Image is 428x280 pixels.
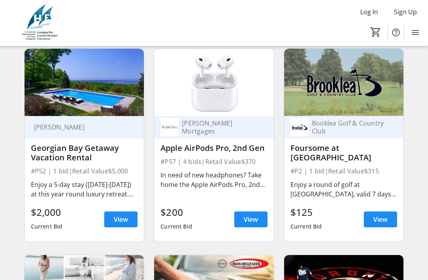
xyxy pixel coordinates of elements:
img: Booklea Golf & Country Club [290,118,309,136]
span: Log In [360,7,378,17]
div: #P57 | 4 bids | Retail Value $370 [160,156,267,167]
div: [PERSON_NAME] [31,123,128,131]
div: Current Bid [290,219,322,234]
div: Apple AirPods Pro, 2nd Gen [160,143,267,153]
span: View [373,215,388,224]
img: Georgian Bay Getaway Vacation Rental [25,49,144,116]
div: Enjoy a 5-day stay ([DATE]-[DATE]) at this year round luxury retreat. Furnished and designed for ... [31,180,138,199]
span: Sign Up [394,7,417,17]
a: View [364,211,397,227]
div: [PERSON_NAME] Mortgages [179,119,258,135]
img: Rachel Adams Mortgages [160,118,179,136]
button: Help [388,25,404,40]
div: Booklea Golf & Country Club [309,119,388,135]
span: View [244,215,258,224]
img: Foursome at Brooklea Golf & Country Club [284,49,404,116]
div: Georgian Bay Getaway Vacation Rental [31,143,138,162]
div: #P52 | 1 bid | Retail Value $5,000 [31,166,138,177]
div: #P2 | 1 bid | Retail Value $315 [290,166,397,177]
a: View [234,211,267,227]
div: Current Bid [31,219,63,234]
button: Sign Up [388,6,423,18]
div: Current Bid [160,219,192,234]
img: Georgian Bay General Hospital Foundation's Logo [5,3,75,43]
span: View [114,215,128,224]
div: Foursome at [GEOGRAPHIC_DATA] [290,143,397,162]
a: View [104,211,138,227]
div: $200 [160,205,192,219]
div: Enjoy a round of golf at [GEOGRAPHIC_DATA], valid 7 days a week with shared power carts. Expires ... [290,180,397,199]
div: $2,000 [31,205,63,219]
button: Cart [369,25,383,39]
button: Menu [407,25,423,40]
div: In need of new headphones? Take home the Apple AirPods Pro, 2nd Gen with USB-C MagSafe Case. [160,170,267,189]
img: Apple AirPods Pro, 2nd Gen [154,49,274,116]
div: $125 [290,205,322,219]
button: Log In [354,6,384,18]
